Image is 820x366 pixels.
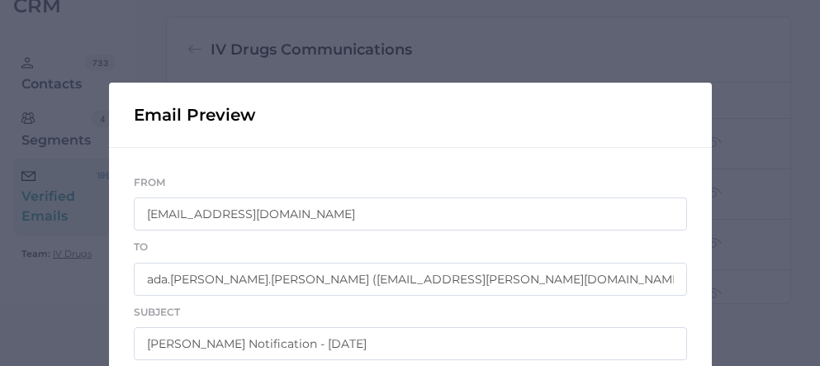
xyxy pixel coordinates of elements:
[109,83,712,147] div: Email Preview
[134,263,687,296] input: To
[134,197,687,231] input: From
[134,176,165,188] span: From
[134,327,687,360] input: Subject
[134,306,180,318] span: Subject
[134,240,148,253] span: To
